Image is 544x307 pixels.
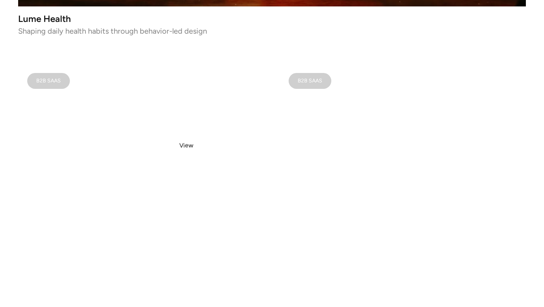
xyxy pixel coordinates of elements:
div: B2B SAAS [36,79,61,83]
div: B2B SAAS [298,79,322,83]
h3: Lume Health [18,16,526,22]
p: Shaping daily health habits through behavior-led design [18,28,526,33]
